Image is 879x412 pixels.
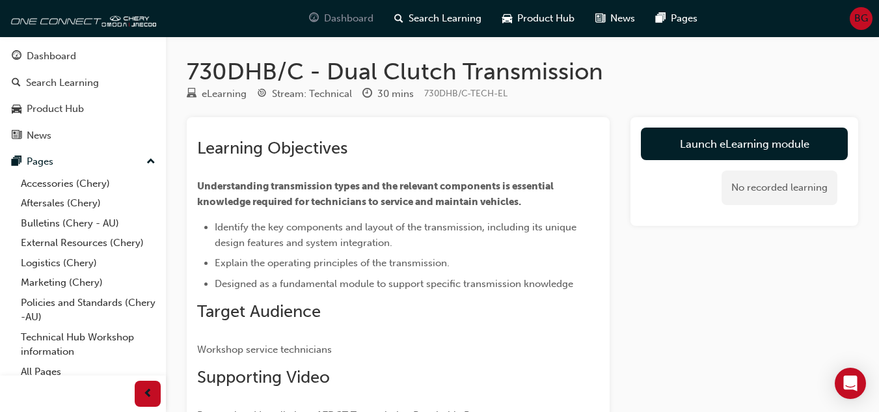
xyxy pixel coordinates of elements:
[143,386,153,402] span: prev-icon
[5,71,161,95] a: Search Learning
[16,253,161,273] a: Logistics (Chery)
[409,11,481,26] span: Search Learning
[585,5,645,32] a: news-iconNews
[610,11,635,26] span: News
[394,10,403,27] span: search-icon
[197,367,330,387] span: Supporting Video
[850,7,872,30] button: BG
[215,221,579,249] span: Identify the key components and layout of the transmission, including its unique design features ...
[12,51,21,62] span: guage-icon
[12,156,21,168] span: pages-icon
[16,193,161,213] a: Aftersales (Chery)
[671,11,697,26] span: Pages
[641,128,848,160] a: Launch eLearning module
[16,174,161,194] a: Accessories (Chery)
[5,150,161,174] button: Pages
[324,11,373,26] span: Dashboard
[492,5,585,32] a: car-iconProduct Hub
[299,5,384,32] a: guage-iconDashboard
[202,87,247,102] div: eLearning
[16,233,161,253] a: External Resources (Chery)
[197,301,321,322] span: Target Audience
[5,124,161,148] a: News
[362,86,414,102] div: Duration
[384,5,492,32] a: search-iconSearch Learning
[309,10,319,27] span: guage-icon
[146,154,156,171] span: up-icon
[197,344,332,355] span: Workshop service technicians
[16,362,161,382] a: All Pages
[5,44,161,68] a: Dashboard
[215,278,573,290] span: Designed as a fundamental module to support specific transmission knowledge
[595,10,605,27] span: news-icon
[16,327,161,362] a: Technical Hub Workshop information
[7,5,156,31] img: oneconnect
[854,11,868,26] span: BG
[835,368,866,399] div: Open Intercom Messenger
[16,293,161,327] a: Policies and Standards (Chery -AU)
[187,89,196,100] span: learningResourceType_ELEARNING-icon
[517,11,575,26] span: Product Hub
[187,57,858,86] h1: 730DHB/C - Dual Clutch Transmission
[257,86,352,102] div: Stream
[12,103,21,115] span: car-icon
[215,257,450,269] span: Explain the operating principles of the transmission.
[27,154,53,169] div: Pages
[645,5,708,32] a: pages-iconPages
[12,77,21,89] span: search-icon
[5,97,161,121] a: Product Hub
[27,49,76,64] div: Dashboard
[424,88,507,99] span: Learning resource code
[26,76,99,90] div: Search Learning
[257,89,267,100] span: target-icon
[27,102,84,117] div: Product Hub
[377,87,414,102] div: 30 mins
[16,273,161,293] a: Marketing (Chery)
[187,86,247,102] div: Type
[362,89,372,100] span: clock-icon
[27,128,51,143] div: News
[12,130,21,142] span: news-icon
[272,87,352,102] div: Stream: Technical
[656,10,666,27] span: pages-icon
[5,42,161,150] button: DashboardSearch LearningProduct HubNews
[722,171,837,205] div: No recorded learning
[197,180,556,208] span: Understanding transmission types and the relevant components is essential knowledge required for ...
[502,10,512,27] span: car-icon
[16,213,161,234] a: Bulletins (Chery - AU)
[197,138,347,158] span: Learning Objectives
